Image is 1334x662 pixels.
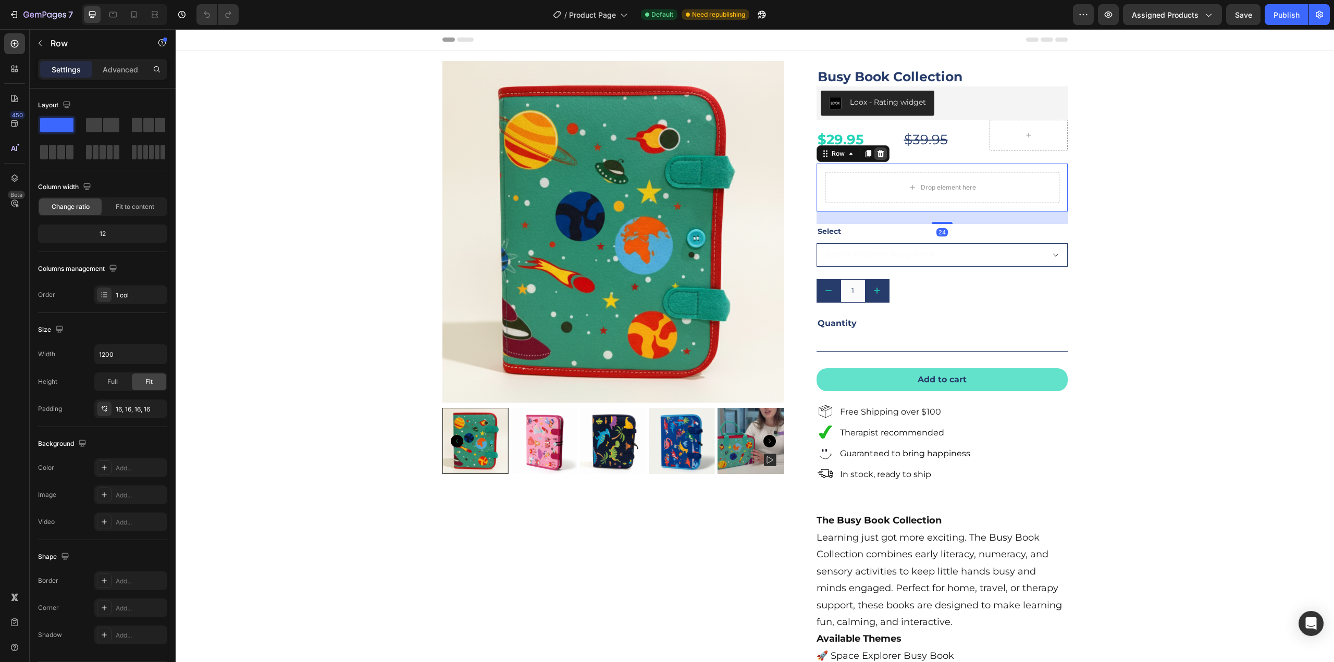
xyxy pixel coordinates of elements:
[145,377,153,386] span: Fit
[116,291,165,300] div: 1 col
[727,101,806,121] div: $39.95
[95,345,167,364] input: Auto
[38,98,73,113] div: Layout
[38,180,93,194] div: Column width
[645,61,759,86] button: Loox - Rating widget
[38,576,58,585] div: Border
[116,405,165,414] div: 16, 16, 16, 16
[674,68,750,79] div: Loox - Rating widget
[116,491,165,500] div: Add...
[641,251,665,273] button: decrement
[4,4,78,25] button: 7
[38,377,57,386] div: Height
[38,349,55,359] div: Width
[742,343,791,358] div: Add to cart
[641,195,666,210] legend: Select
[51,37,139,49] p: Row
[564,9,567,20] span: /
[745,154,800,163] div: Drop element here
[569,9,616,20] span: Product Page
[116,464,165,473] div: Add...
[116,631,165,640] div: Add...
[196,4,239,25] div: Undo/Redo
[38,463,54,472] div: Color
[665,251,690,273] input: quantity
[10,111,25,119] div: 450
[1235,10,1252,19] span: Save
[692,10,745,19] span: Need republishing
[641,503,886,598] p: Learning just got more exciting. The Busy Book Collection combines early literacy, numeracy, and ...
[38,550,71,564] div: Shape
[52,64,81,75] p: Settings
[103,64,138,75] p: Advanced
[116,518,165,527] div: Add...
[38,517,55,527] div: Video
[653,68,666,80] img: loox.png
[52,202,90,211] span: Change ratio
[40,227,165,241] div: 12
[1123,4,1222,25] button: Assigned Products
[38,262,119,276] div: Columns management
[641,604,726,615] strong: Available Themes
[1265,4,1308,25] button: Publish
[641,435,659,454] img: gempages_549273404100838178-b3a54d16-241b-4e02-9d97-f7e74b09b2fd.svg
[641,485,766,497] strong: The Busy Book Collection
[761,199,772,207] div: 24
[38,323,66,337] div: Size
[642,417,658,433] img: gempages_549273404100838178-9203c122-ab6f-495d-a748-013ebfb1ee5e.svg
[107,377,118,386] span: Full
[641,339,892,363] button: Add to cart
[664,419,795,429] span: Guaranteed to bring happiness
[38,603,59,613] div: Corner
[275,406,288,418] button: Carousel Back Arrow
[8,191,25,199] div: Beta
[38,630,62,640] div: Shadow
[38,290,55,299] div: Order
[38,404,62,414] div: Padding
[642,374,658,390] img: gempages_549273404100838178-180c3868-4e2a-4773-84e3-61b82a0b2fe7.svg
[588,406,600,418] button: Carousel Next Arrow
[1132,9,1199,20] span: Assigned Products
[176,29,1334,662] iframe: Design area
[664,440,756,450] span: In stock, ready to ship
[641,38,892,57] h1: Busy Book Collection
[690,251,713,273] button: increment
[68,8,73,21] p: 7
[642,395,658,411] img: gempages_549273404100838178-8bb0b974-52f5-4fa9-84e8-3bc438b342a9.svg
[38,437,89,451] div: Background
[642,287,891,302] p: Quantity
[664,398,769,408] span: Therapist recommended
[1299,611,1324,636] div: Open Intercom Messenger
[38,490,56,499] div: Image
[116,577,165,586] div: Add...
[664,376,795,391] p: Free Shipping over $100
[116,202,154,211] span: Fit to content
[116,604,165,613] div: Add...
[1274,9,1300,20] div: Publish
[641,101,719,121] div: $29.95
[1226,4,1261,25] button: Save
[651,10,673,19] span: Default
[654,120,671,129] div: Row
